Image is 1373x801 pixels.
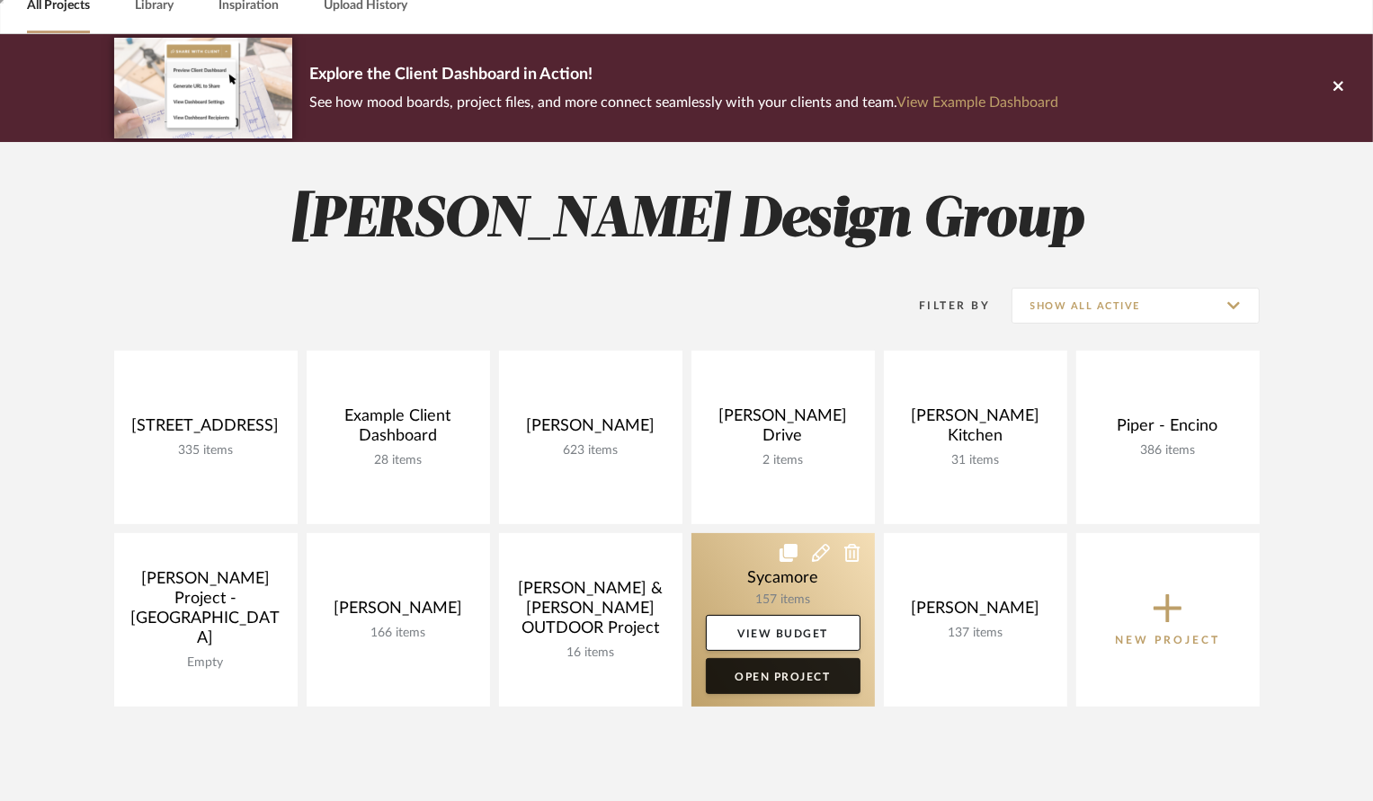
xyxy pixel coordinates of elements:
p: Explore the Client Dashboard in Action! [310,61,1059,90]
div: [PERSON_NAME] Project - [GEOGRAPHIC_DATA] [129,569,283,655]
p: New Project [1115,631,1220,649]
a: View Budget [706,615,860,651]
div: [PERSON_NAME] Drive [706,406,860,453]
div: 28 items [321,453,476,468]
div: 623 items [513,443,668,458]
div: Example Client Dashboard [321,406,476,453]
div: Filter By [896,297,991,315]
div: [PERSON_NAME] [513,416,668,443]
div: 166 items [321,626,476,641]
div: 386 items [1091,443,1245,458]
div: [PERSON_NAME] Kitchen [898,406,1053,453]
a: View Example Dashboard [897,95,1059,110]
div: [STREET_ADDRESS] [129,416,283,443]
div: 137 items [898,626,1053,641]
div: Empty [129,655,283,671]
p: See how mood boards, project files, and more connect seamlessly with your clients and team. [310,90,1059,115]
div: [PERSON_NAME] [898,599,1053,626]
a: Open Project [706,658,860,694]
div: 335 items [129,443,283,458]
div: [PERSON_NAME] [321,599,476,626]
div: 2 items [706,453,860,468]
div: Piper - Encino [1091,416,1245,443]
div: 31 items [898,453,1053,468]
img: d5d033c5-7b12-40c2-a960-1ecee1989c38.png [114,38,292,138]
div: [PERSON_NAME] & [PERSON_NAME] OUTDOOR Project [513,579,668,645]
div: 16 items [513,645,668,661]
h2: [PERSON_NAME] Design Group [40,187,1334,254]
button: New Project [1076,533,1260,707]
